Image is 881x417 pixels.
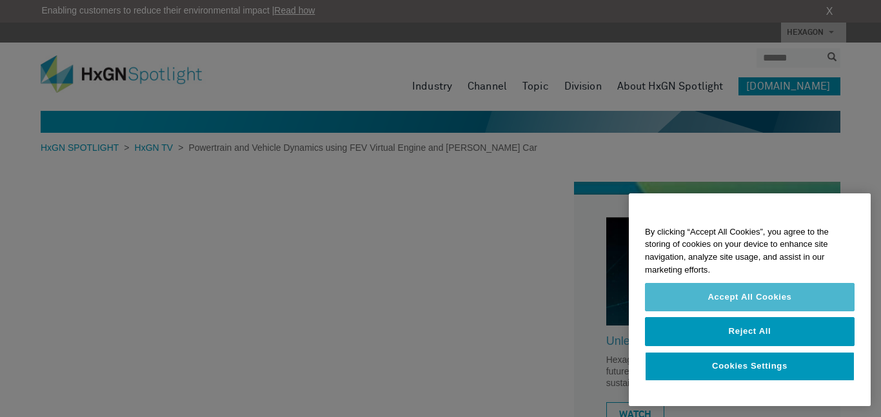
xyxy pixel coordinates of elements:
[629,193,871,407] div: Cookie banner
[645,318,855,346] button: Reject All
[629,193,871,407] div: Privacy
[645,283,855,311] button: Accept All Cookies
[629,219,871,283] div: By clicking “Accept All Cookies”, you agree to the storing of cookies on your device to enhance s...
[645,353,855,381] button: Cookies Settings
